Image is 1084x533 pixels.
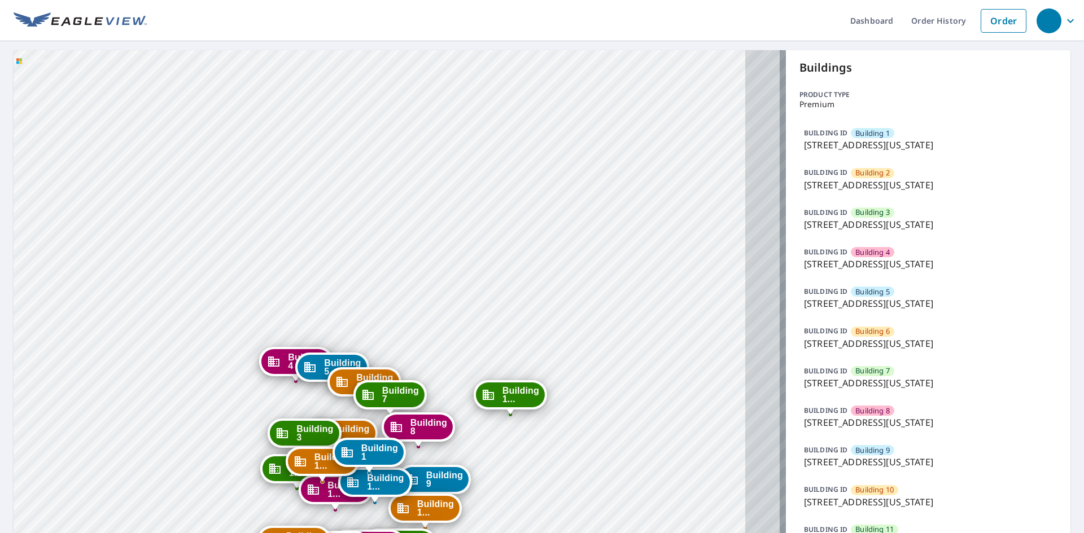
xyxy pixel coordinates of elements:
span: Building 4 [855,247,890,258]
span: Building 6 [855,326,890,337]
span: Building 1 [361,444,398,461]
p: [STREET_ADDRESS][US_STATE] [804,455,1052,469]
span: Building 6 [356,373,393,390]
span: Building 1... [314,453,351,470]
p: BUILDING ID [804,326,847,336]
p: BUILDING ID [804,247,847,257]
span: Building 8 [855,406,890,416]
div: Dropped pin, building Building 19, Commercial property, 5951 North London Avenue Kansas City, MO ... [474,380,547,415]
div: Dropped pin, building Building 10, Commercial property, 5951 North London Avenue Kansas City, MO ... [388,494,462,528]
p: [STREET_ADDRESS][US_STATE] [804,297,1052,310]
div: Dropped pin, building Building 16, Commercial property, 5951 North London Avenue Kansas City, MO ... [299,475,372,510]
span: Building 7 [855,365,890,376]
span: Building 4 [288,353,325,370]
span: Building 8 [410,419,447,435]
div: Dropped pin, building Building 4, Commercial property, 5951 North London Avenue Kansas City, MO 6... [259,347,333,382]
span: Building 7 [382,386,419,403]
span: Building 2 [333,425,369,442]
span: Building 9 [855,445,890,456]
a: Order [981,9,1026,33]
p: BUILDING ID [804,208,847,217]
span: Building 1... [327,481,364,498]
div: Dropped pin, building Building 1, Commercial property, 5951 North London Avenue Kansas City, MO 6... [333,438,406,473]
div: Dropped pin, building Building 18, Commercial property, 5951 North London Avenue Kansas City, MO ... [286,447,359,482]
span: Building 1... [502,386,539,403]
span: Building 3 [855,207,890,218]
p: [STREET_ADDRESS][US_STATE] [804,337,1052,350]
img: EV Logo [14,12,147,29]
span: Building 5 [855,287,890,297]
p: [STREET_ADDRESS][US_STATE] [804,376,1052,390]
div: Dropped pin, building Building 8, Commercial property, 5951 North London Avenue Kansas City, MO 6... [382,412,455,447]
p: BUILDING ID [804,287,847,296]
span: Building 9 [426,471,463,488]
span: Building 10 [855,484,894,495]
div: Dropped pin, building Building 17, Commercial property, 5951 North London Avenue Kansas City, MO ... [338,468,412,503]
p: BUILDING ID [804,484,847,494]
p: [STREET_ADDRESS][US_STATE] [804,416,1052,429]
p: Premium [799,100,1057,109]
p: BUILDING ID [804,168,847,177]
p: Product type [799,90,1057,100]
p: [STREET_ADDRESS][US_STATE] [804,218,1052,231]
p: [STREET_ADDRESS][US_STATE] [804,178,1052,192]
span: Building 5 [324,359,361,376]
div: Dropped pin, building Building 15, Commercial property, 5951 North London Avenue Kansas City, MO ... [260,454,334,489]
p: BUILDING ID [804,445,847,455]
span: Building 2 [855,168,890,178]
span: Building 1... [367,474,404,491]
p: Buildings [799,59,1057,76]
span: Building 3 [296,425,333,442]
p: [STREET_ADDRESS][US_STATE] [804,257,1052,271]
p: BUILDING ID [804,366,847,376]
p: BUILDING ID [804,128,847,138]
div: Dropped pin, building Building 6, Commercial property, 5951 North London Avenue Kansas City, MO 6... [327,367,401,402]
p: BUILDING ID [804,406,847,415]
div: Dropped pin, building Building 9, Commercial property, 5951 North London Avenue Kansas City, MO 6... [397,465,471,500]
span: Building 1 [855,128,890,139]
span: Building 1... [417,500,454,517]
p: [STREET_ADDRESS][US_STATE] [804,495,1052,509]
div: Dropped pin, building Building 7, Commercial property, 5951 North London Avenue Kansas City, MO 6... [353,380,427,415]
div: Dropped pin, building Building 5, Commercial property, 5951 North London Avenue Kansas City, MO 6... [295,353,369,387]
div: Dropped pin, building Building 3, Commercial property, 5951 North London Avenue Kansas City, MO 6... [268,419,341,453]
p: [STREET_ADDRESS][US_STATE] [804,138,1052,152]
